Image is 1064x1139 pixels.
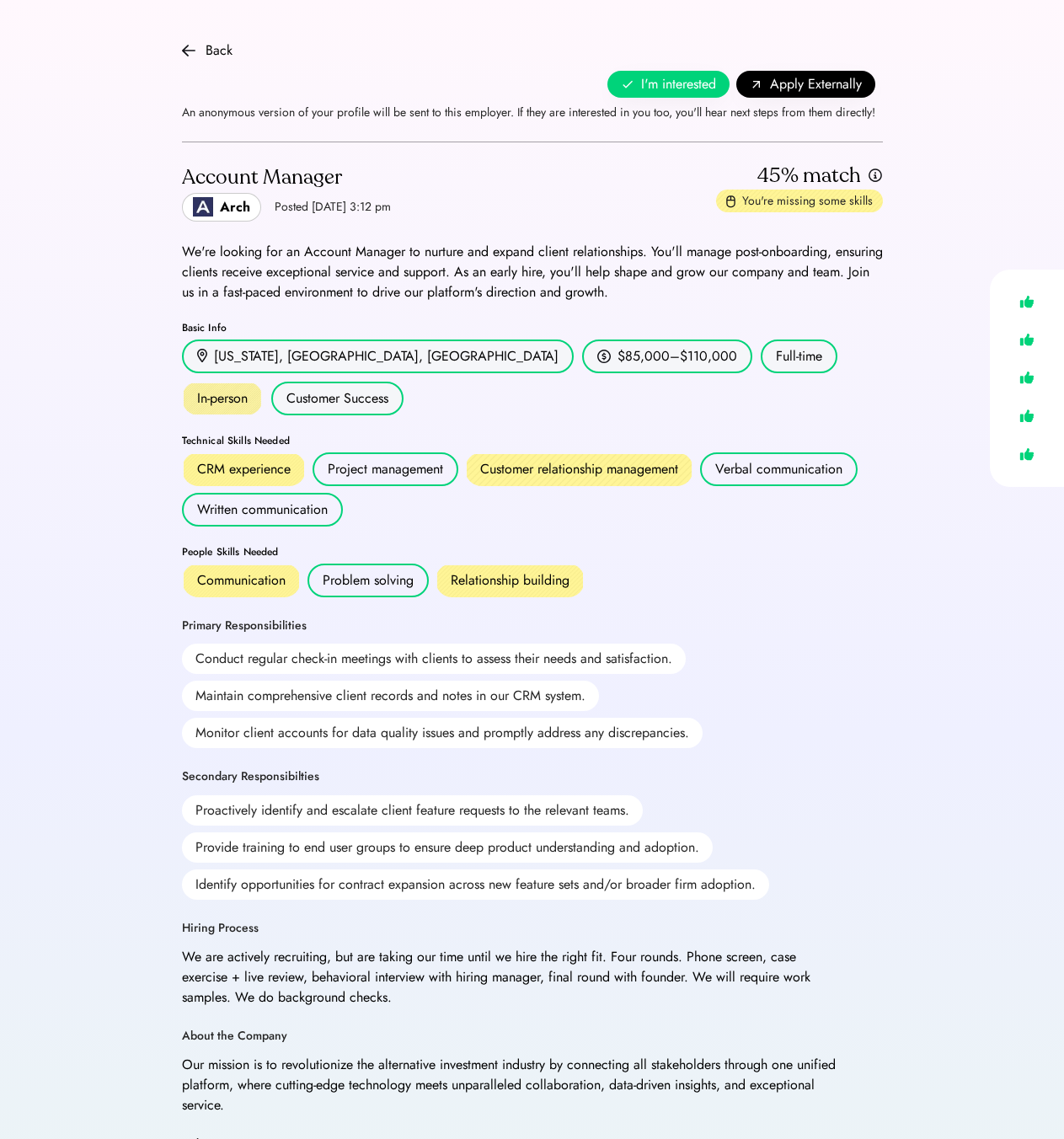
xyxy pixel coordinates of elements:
[597,349,611,364] img: money.svg
[206,40,233,61] div: Back
[736,71,875,98] button: Apply Externally
[618,346,737,366] div: $85,000–$110,000
[770,74,862,94] span: Apply Externally
[197,570,286,591] div: Communication
[1015,404,1039,428] img: like.svg
[1015,442,1039,467] img: like.svg
[323,570,414,591] div: Problem solving
[742,193,873,210] div: You're missing some skills
[715,459,842,479] div: Verbal communication
[182,947,839,1008] div: We are actively recruiting, but are taking our time until we hire the right fit. Four rounds. Pho...
[757,163,861,190] div: 45% match
[868,168,883,184] img: info.svg
[182,323,883,333] div: Basic Info
[1015,290,1039,314] img: like.svg
[182,920,259,937] div: Hiring Process
[182,242,883,302] div: We're looking for an Account Manager to nurture and expand client relationships. You'll manage po...
[182,832,713,863] div: Provide training to end user groups to ensure deep product understanding and adoption.
[182,681,599,711] div: Maintain comprehensive client records and notes in our CRM system.
[182,547,883,557] div: People Skills Needed
[271,382,404,415] div: Customer Success
[1015,328,1039,352] img: like.svg
[182,436,883,446] div: Technical Skills Needed
[761,340,837,373] div: Full-time
[197,459,291,479] div: CRM experience
[480,459,678,479] div: Customer relationship management
[197,349,207,363] img: location.svg
[220,197,250,217] div: Arch
[1015,366,1039,390] img: like.svg
[726,195,735,208] img: missing-skills.svg
[193,197,213,217] img: Logo_Blue_1.png
[275,199,391,216] div: Posted [DATE] 3:12 pm
[607,71,730,98] button: I'm interested
[182,644,686,674] div: Conduct regular check-in meetings with clients to assess their needs and satisfaction.
[182,869,769,900] div: Identify opportunities for contract expansion across new feature sets and/or broader firm adoption.
[182,382,263,415] div: In-person
[182,718,703,748] div: Monitor client accounts for data quality issues and promptly address any discrepancies.
[451,570,569,591] div: Relationship building
[328,459,443,479] div: Project management
[214,346,559,366] div: [US_STATE], [GEOGRAPHIC_DATA], [GEOGRAPHIC_DATA]
[182,795,643,826] div: Proactively identify and escalate client feature requests to the relevant teams.
[641,74,716,94] span: I'm interested
[182,1055,839,1115] div: Our mission is to revolutionize the alternative investment industry by connecting all stakeholder...
[182,1028,287,1045] div: About the Company
[182,98,875,121] div: An anonymous version of your profile will be sent to this employer. If they are interested in you...
[182,164,391,191] div: Account Manager
[197,500,328,520] div: Written communication
[182,618,307,634] div: Primary Responsibilities
[182,44,195,57] img: arrow-back.svg
[182,768,319,785] div: Secondary Responsibilties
